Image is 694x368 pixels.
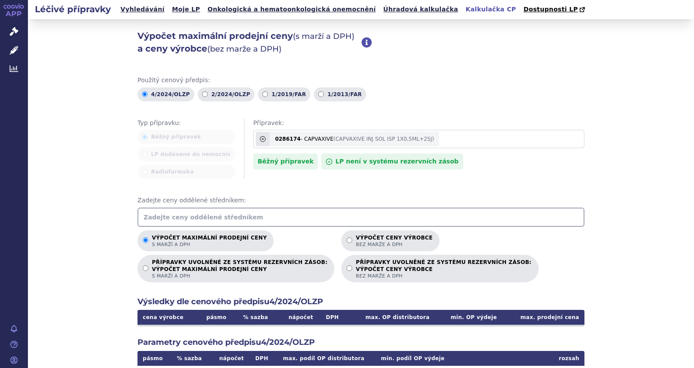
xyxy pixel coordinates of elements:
h2: Výpočet maximální prodejní ceny a ceny výrobce [137,30,361,55]
span: Dostupnosti LP [523,6,578,13]
span: Použitý cenový předpis: [137,76,584,85]
a: Úhradová kalkulačka [381,3,461,15]
th: nápočet [277,310,319,325]
span: (bez marže a DPH) [207,44,282,54]
label: 4/2024/OLZP [137,87,194,101]
label: 2/2024/OLZP [198,87,254,101]
th: max. OP distributora [346,310,435,325]
a: Vyhledávání [118,3,167,15]
a: Dostupnosti LP [521,3,589,16]
th: % sazba [234,310,276,325]
a: Moje LP [169,3,203,15]
strong: VÝPOČET CENY VÝROBCE [356,266,531,273]
input: 1/2013/FAR [318,91,324,97]
input: 1/2019/FAR [262,91,268,97]
h2: Léčivé přípravky [28,3,118,15]
th: % sazba [170,351,208,366]
th: pásmo [137,351,170,366]
th: min. podíl OP výdeje [373,351,453,366]
span: Typ přípravku: [137,119,235,128]
a: Kalkulačka CP [463,3,519,15]
th: pásmo [198,310,234,325]
p: Výpočet maximální prodejní ceny [152,235,267,248]
p: PŘÍPRAVKY UVOLNĚNÉ ZE SYSTÉMU REZERVNÍCH ZÁSOB: [356,259,531,279]
th: rozsah [453,351,584,366]
span: Zadejte ceny oddělené středníkem: [137,196,584,205]
h2: Parametry cenového předpisu 4/2024/OLZP [137,337,584,348]
label: 1/2019/FAR [258,87,310,101]
strong: VÝPOČET MAXIMÁLNÍ PRODEJNÍ CENY [152,266,327,273]
span: bez marže a DPH [356,241,433,248]
div: Běžný přípravek [253,153,318,170]
input: Zadejte ceny oddělené středníkem [137,208,584,227]
span: s marží a DPH [152,241,267,248]
p: Výpočet ceny výrobce [356,235,433,248]
input: PŘÍPRAVKY UVOLNĚNÉ ZE SYSTÉMU REZERVNÍCH ZÁSOB:VÝPOČET CENY VÝROBCEbez marže a DPH [347,265,352,271]
span: Přípravek: [253,119,584,128]
input: Výpočet maximální prodejní cenys marží a DPH [143,237,148,243]
th: max. podíl OP distributora [274,351,373,366]
span: s marží a DPH [152,273,327,279]
th: max. prodejní cena [502,310,584,325]
input: 2/2024/OLZP [202,91,208,97]
a: Onkologická a hematoonkologická onemocnění [205,3,378,15]
th: min. OP výdeje [435,310,502,325]
input: PŘÍPRAVKY UVOLNĚNÉ ZE SYSTÉMU REZERVNÍCH ZÁSOB:VÝPOČET MAXIMÁLNÍ PRODEJNÍ CENYs marží a DPH [143,265,148,271]
th: DPH [319,310,347,325]
h2: Výsledky dle cenového předpisu 4/2024/OLZP [137,296,584,307]
input: Výpočet ceny výrobcebez marže a DPH [347,237,352,243]
th: DPH [249,351,275,366]
input: 4/2024/OLZP [142,91,148,97]
span: bez marže a DPH [356,273,531,279]
div: LP není v systému rezervních zásob [321,153,463,170]
span: (s marží a DPH) [293,31,354,41]
th: nápočet [208,351,249,366]
label: 1/2013/FAR [314,87,366,101]
th: cena výrobce [137,310,198,325]
p: PŘÍPRAVKY UVOLNĚNÉ ZE SYSTÉMU REZERVNÍCH ZÁSOB: [152,259,327,279]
